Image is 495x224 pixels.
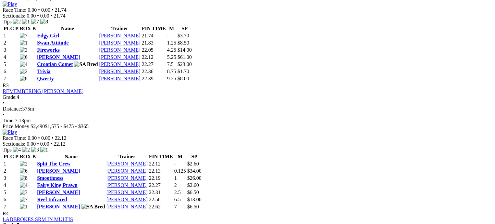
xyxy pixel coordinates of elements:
a: [PERSON_NAME] [106,190,148,195]
span: 0.00 [27,13,36,19]
img: 8 [20,76,28,82]
span: $14.00 [178,47,192,53]
a: Reel Infrared [37,197,67,202]
span: 0.00 [28,135,37,141]
img: 8 [20,175,28,181]
img: Play [3,1,17,7]
img: 6 [20,54,28,60]
span: Time: [3,118,15,123]
img: 2 [13,19,21,25]
text: 2 [174,182,177,188]
img: 2 [22,147,30,153]
img: 7 [20,33,28,39]
a: [PERSON_NAME] [106,204,148,209]
img: 4 [20,61,28,67]
span: B [32,26,36,31]
text: - [167,33,169,38]
span: $34.00 [187,168,202,174]
a: Swan Attitude [37,40,68,46]
a: [PERSON_NAME] [106,168,148,174]
span: • [37,141,39,147]
span: $13.00 [187,197,202,202]
th: M [167,25,177,32]
span: 22.12 [55,135,67,141]
span: $2.60 [187,161,199,166]
th: Trainer [99,25,141,32]
th: SP [177,25,192,32]
span: 0.00 [41,135,50,141]
span: Distance: [3,106,22,112]
td: 1 [3,161,19,167]
th: FIN TIME [149,153,173,160]
span: R4 [3,211,9,216]
img: 1 [20,40,28,46]
img: 1 [22,19,30,25]
span: $23.00 [178,61,192,67]
td: 5 [3,61,19,68]
td: 22.19 [149,175,173,181]
span: • [3,112,5,117]
div: 4 [3,94,492,100]
span: R3 [3,83,9,88]
a: LADBROKES SRM IN MULTIS [3,217,73,222]
th: FIN TIME [142,25,166,32]
td: 7 [3,75,19,82]
text: 7 [174,204,177,209]
td: 22.39 [142,75,166,82]
span: 0.00 [41,7,50,13]
span: $8.50 [178,40,189,46]
td: 22.12 [142,54,166,60]
a: REMEMBERING [PERSON_NAME] [3,88,83,94]
a: [PERSON_NAME] [37,190,80,195]
text: 2.5 [174,190,181,195]
td: 22.36 [142,68,166,75]
a: Fireworks [37,47,60,53]
td: 22.05 [142,47,166,53]
span: $1,575 - $475 - $365 [45,124,89,129]
span: 0.00 [40,141,49,147]
td: 22.31 [149,189,173,196]
img: 8 [40,19,48,25]
td: 22.13 [149,168,173,174]
th: M [174,153,186,160]
a: Croatian Comet [37,61,73,67]
span: $26.00 [187,175,202,181]
th: Name [37,153,105,160]
a: [PERSON_NAME] [99,54,141,60]
span: BOX [20,154,31,159]
img: 2 [20,69,28,74]
a: [PERSON_NAME] [99,33,141,38]
a: [PERSON_NAME] [99,69,141,74]
a: Qwerty [37,76,54,81]
text: 4.25 [167,47,176,53]
td: 21.83 [142,40,166,46]
th: Trainer [106,153,148,160]
text: 5.25 [167,54,176,60]
span: 21.74 [54,13,65,19]
span: $1.70 [178,69,189,74]
th: SP [187,153,202,160]
span: P [15,26,19,31]
span: Tips [3,147,12,152]
a: Fairy King Prawn [37,182,77,188]
span: Sectionals: [3,13,25,19]
img: 1 [20,204,28,210]
td: 2 [3,168,19,174]
text: 0.125 [174,168,186,174]
text: 7.5 [167,61,174,67]
img: 4 [13,147,21,153]
a: [PERSON_NAME] [99,61,141,67]
span: Race Time: [3,135,26,141]
a: Edgy Girl [37,33,59,38]
text: - [174,161,176,166]
span: 22.12 [54,141,65,147]
span: • [38,7,40,13]
div: 375m [3,106,492,112]
span: BOX [20,26,31,31]
span: B [32,154,36,159]
span: Tips [3,19,12,24]
a: [PERSON_NAME] [106,161,148,166]
td: 6 [3,68,19,75]
span: • [52,7,54,13]
span: Race Time: [3,7,26,13]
